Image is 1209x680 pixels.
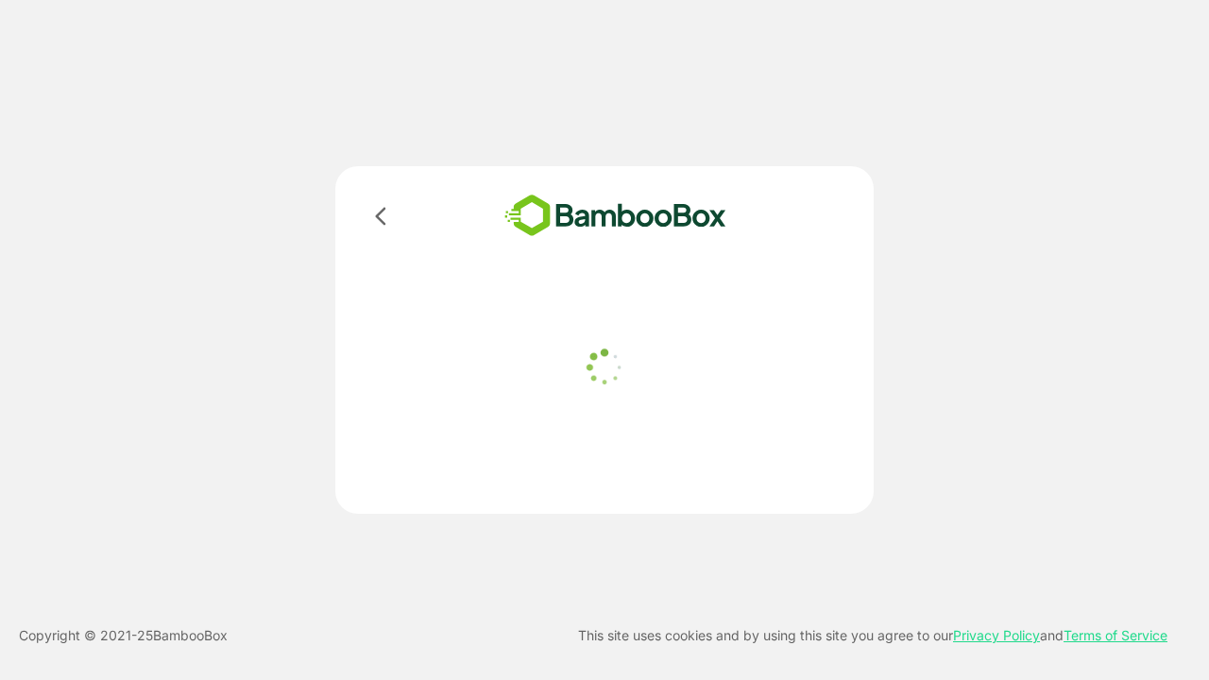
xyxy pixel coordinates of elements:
img: bamboobox [477,189,754,243]
img: loader [581,344,628,391]
a: Privacy Policy [953,627,1040,643]
a: Terms of Service [1064,627,1167,643]
p: This site uses cookies and by using this site you agree to our and [578,624,1167,647]
p: Copyright © 2021- 25 BambooBox [19,624,228,647]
